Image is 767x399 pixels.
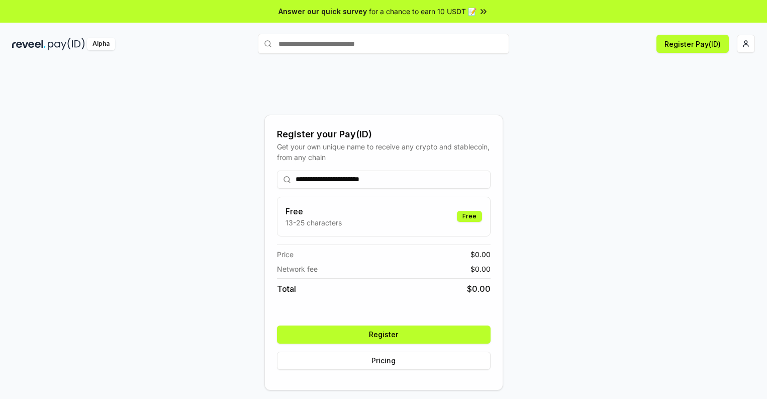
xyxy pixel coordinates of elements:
[278,6,367,17] span: Answer our quick survey
[277,283,296,295] span: Total
[277,249,294,260] span: Price
[277,326,491,344] button: Register
[470,264,491,274] span: $ 0.00
[277,264,318,274] span: Network fee
[12,38,46,50] img: reveel_dark
[656,35,729,53] button: Register Pay(ID)
[277,141,491,163] div: Get your own unique name to receive any crypto and stablecoin, from any chain
[369,6,476,17] span: for a chance to earn 10 USDT 📝
[457,211,482,222] div: Free
[87,38,115,50] div: Alpha
[285,217,342,228] p: 13-25 characters
[467,283,491,295] span: $ 0.00
[470,249,491,260] span: $ 0.00
[48,38,85,50] img: pay_id
[277,127,491,141] div: Register your Pay(ID)
[277,352,491,370] button: Pricing
[285,205,342,217] h3: Free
